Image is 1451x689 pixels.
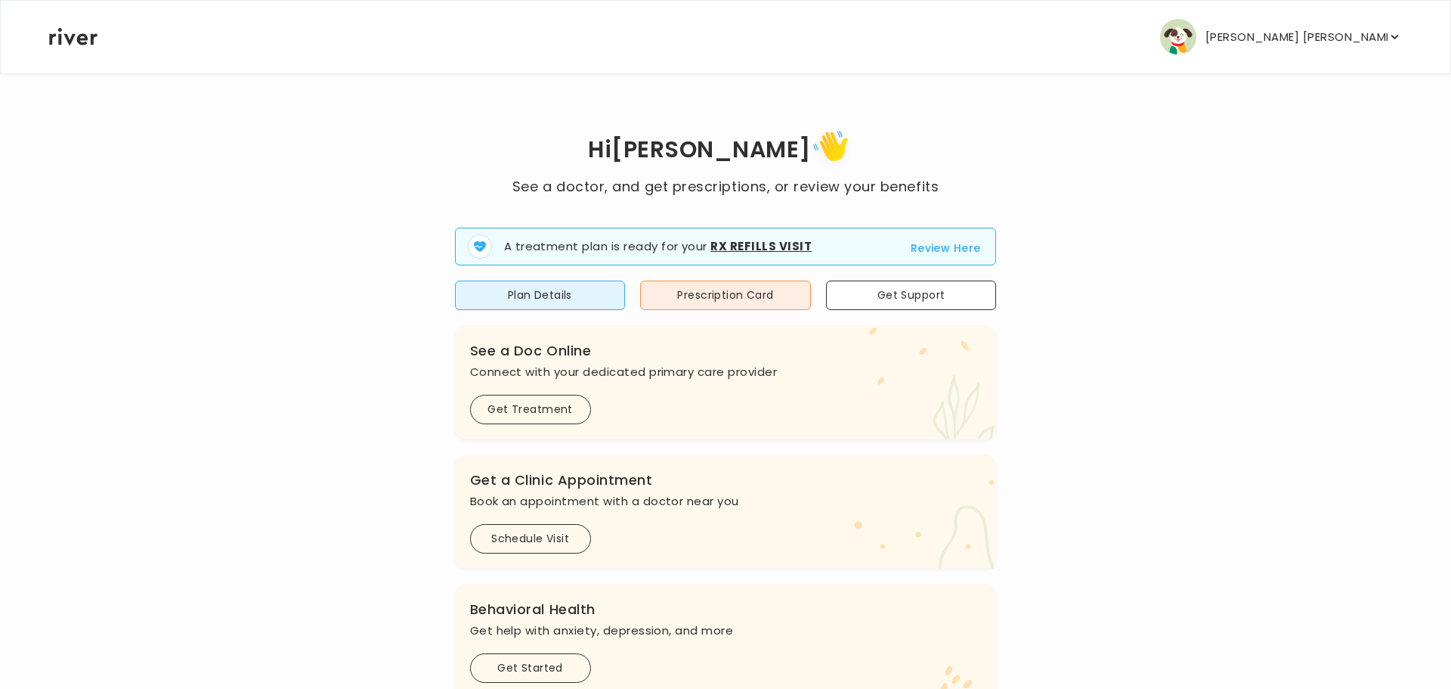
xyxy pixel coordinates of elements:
button: Schedule Visit [470,524,591,554]
img: user avatar [1160,19,1196,55]
button: Get Support [826,281,997,310]
h3: See a Doc Online [470,340,982,362]
p: Connect with your dedicated primary care provider [470,362,982,383]
h1: Hi [PERSON_NAME] [512,126,939,176]
button: Prescription Card [640,281,811,310]
p: See a doctor, and get prescriptions, or review your benefits [512,176,939,197]
h3: Get a Clinic Appointment [470,470,982,491]
p: A treatment plan is ready for your [504,238,812,256]
h3: Behavioral Health [470,599,982,620]
button: Get Treatment [470,395,591,424]
p: [PERSON_NAME] [PERSON_NAME] [1205,26,1388,48]
p: Get help with anxiety, depression, and more [470,620,982,641]
button: Review Here [911,239,981,257]
button: Get Started [470,653,591,683]
button: Plan Details [455,281,626,310]
p: Book an appointment with a doctor near you [470,491,982,512]
button: user avatar[PERSON_NAME] [PERSON_NAME] [1160,19,1402,55]
strong: Rx Refills Visit [710,238,812,254]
